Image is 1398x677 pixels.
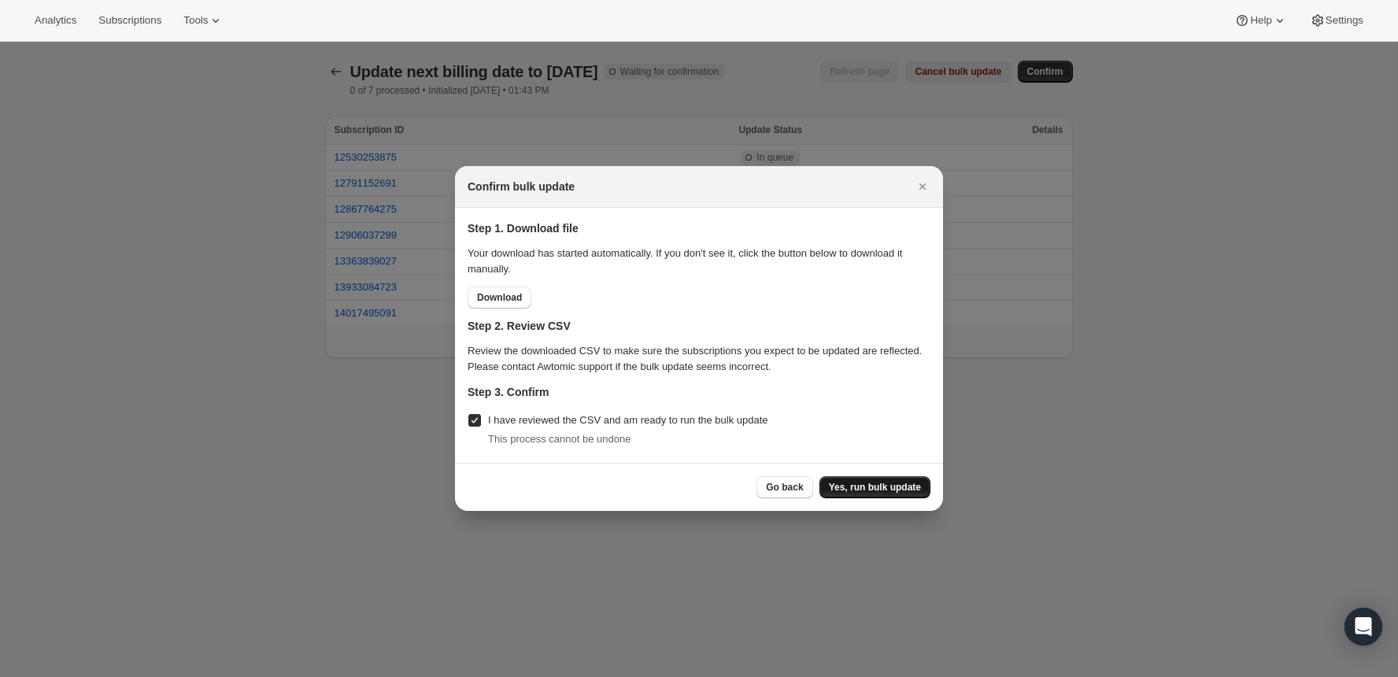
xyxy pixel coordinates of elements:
p: Your download has started automatically. If you don't see it, click the button below to download ... [468,246,930,277]
span: This process cannot be undone [488,433,631,445]
button: Tools [174,9,233,31]
span: Settings [1326,14,1363,27]
button: Subscriptions [89,9,171,31]
button: Download [468,287,531,309]
span: Go back [766,481,803,494]
button: Yes, run bulk update [819,476,930,498]
button: Help [1225,9,1296,31]
div: Open Intercom Messenger [1344,608,1382,646]
button: Analytics [25,9,86,31]
span: Subscriptions [98,14,161,27]
p: Step 3. Confirm [468,384,930,400]
span: Yes, run bulk update [829,481,921,494]
p: Step 2. Review CSV [468,318,930,334]
p: Review the downloaded CSV to make sure the subscriptions you expect to be updated are reflected. ... [468,343,930,375]
span: Tools [183,14,208,27]
span: Help [1250,14,1271,27]
h2: Confirm bulk update [468,179,575,194]
button: Go back [756,476,812,498]
p: Step 1. Download file [468,220,930,236]
span: Analytics [35,14,76,27]
span: Download [477,291,522,304]
button: Settings [1300,9,1373,31]
span: I have reviewed the CSV and am ready to run the bulk update [488,414,768,426]
button: Close [912,176,934,198]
